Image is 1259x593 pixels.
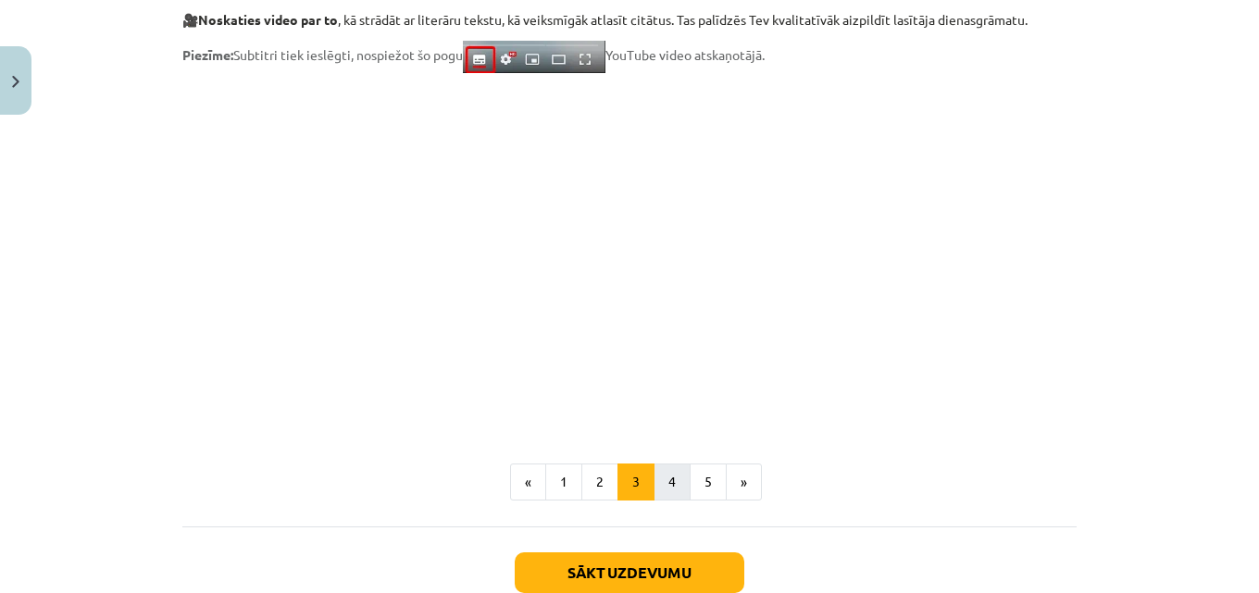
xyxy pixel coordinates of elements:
img: icon-close-lesson-0947bae3869378f0d4975bcd49f059093ad1ed9edebbc8119c70593378902aed.svg [12,76,19,88]
nav: Page navigation example [182,463,1077,500]
strong: Noskaties video par to [198,11,338,28]
button: 1 [545,463,582,500]
button: « [510,463,546,500]
button: 3 [617,463,654,500]
button: 4 [654,463,691,500]
button: » [726,463,762,500]
button: Sākt uzdevumu [515,552,744,593]
span: Subtitri tiek ieslēgti, nospiežot šo pogu YouTube video atskaņotājā. [182,46,765,63]
button: 2 [581,463,618,500]
strong: Piezīme: [182,46,233,63]
p: 🎥 , kā strādāt ar literāru tekstu, kā veiksmīgāk atlasīt citātus. Tas palīdzēs Tev kvalitatīvāk a... [182,10,1077,30]
button: 5 [690,463,727,500]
